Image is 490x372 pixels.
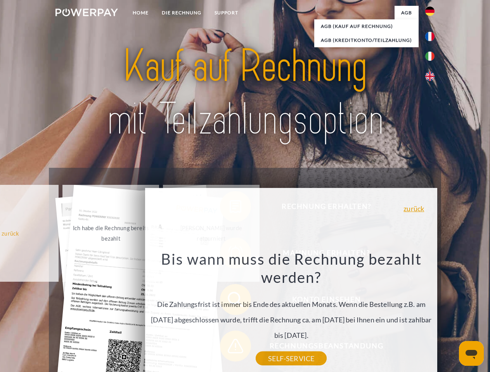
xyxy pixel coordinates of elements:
img: title-powerpay_de.svg [74,37,416,148]
a: SUPPORT [208,6,245,20]
img: it [425,52,435,61]
a: AGB (Kauf auf Rechnung) [314,19,419,33]
img: fr [425,32,435,41]
img: en [425,72,435,81]
img: logo-powerpay-white.svg [55,9,118,16]
div: Die Zahlungsfrist ist immer bis Ende des aktuellen Monats. Wenn die Bestellung z.B. am [DATE] abg... [150,250,433,358]
a: AGB (Kreditkonto/Teilzahlung) [314,33,419,47]
a: zurück [403,205,424,212]
a: DIE RECHNUNG [155,6,208,20]
iframe: Schaltfläche zum Öffnen des Messaging-Fensters [459,341,484,366]
div: Ich habe die Rechnung bereits bezahlt [67,223,154,244]
h3: Bis wann muss die Rechnung bezahlt werden? [150,250,433,287]
a: agb [395,6,419,20]
img: de [425,7,435,16]
a: SELF-SERVICE [256,351,327,365]
a: Home [126,6,155,20]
